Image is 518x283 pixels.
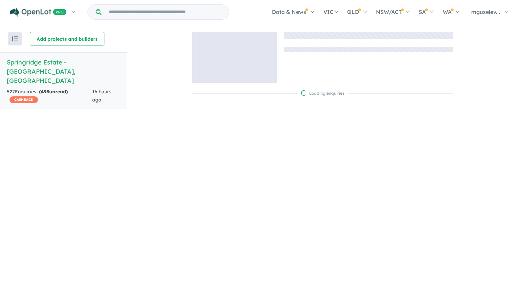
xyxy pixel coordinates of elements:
h5: Springridge Estate - [GEOGRAPHIC_DATA] , [GEOGRAPHIC_DATA] [7,58,120,85]
div: Loading enquiries [301,90,344,97]
span: CASHBACK [9,96,38,103]
button: Add projects and builders [30,32,104,45]
div: 527 Enquir ies [7,88,92,104]
img: sort.svg [12,36,18,41]
span: 16 hours ago [92,89,112,103]
strong: ( unread) [39,89,68,95]
img: Openlot PRO Logo White [10,8,66,17]
span: mguselev... [471,8,500,15]
input: Try estate name, suburb, builder or developer [103,5,227,19]
span: 498 [41,89,49,95]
